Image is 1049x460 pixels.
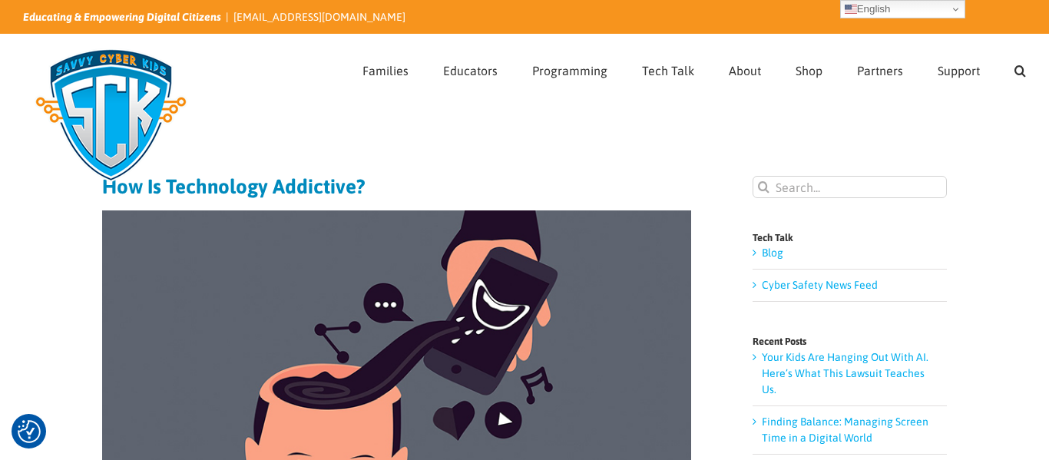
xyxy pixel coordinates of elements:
a: Your Kids Are Hanging Out With AI. Here’s What This Lawsuit Teaches Us. [762,351,928,395]
span: Support [938,65,980,77]
a: [EMAIL_ADDRESS][DOMAIN_NAME] [233,11,405,23]
a: Families [362,35,409,102]
a: Partners [857,35,903,102]
span: Tech Talk [642,65,694,77]
a: Educators [443,35,498,102]
input: Search [753,176,775,198]
a: Blog [762,247,783,259]
span: About [729,65,761,77]
a: Cyber Safety News Feed [762,279,878,291]
a: Finding Balance: Managing Screen Time in a Digital World [762,415,928,444]
a: Tech Talk [642,35,694,102]
nav: Main Menu [362,35,1026,102]
img: en [845,3,857,15]
h4: Recent Posts [753,336,947,346]
a: Search [1014,35,1026,102]
button: Consent Preferences [18,420,41,443]
span: Educators [443,65,498,77]
input: Search... [753,176,947,198]
img: Savvy Cyber Kids Logo [23,38,199,192]
i: Educating & Empowering Digital Citizens [23,11,221,23]
span: Shop [796,65,822,77]
h4: Tech Talk [753,233,947,243]
h1: How Is Technology Addictive? [102,176,691,197]
a: Support [938,35,980,102]
span: Partners [857,65,903,77]
img: Revisit consent button [18,420,41,443]
a: Shop [796,35,822,102]
span: Programming [532,65,607,77]
a: About [729,35,761,102]
a: Programming [532,35,607,102]
span: Families [362,65,409,77]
